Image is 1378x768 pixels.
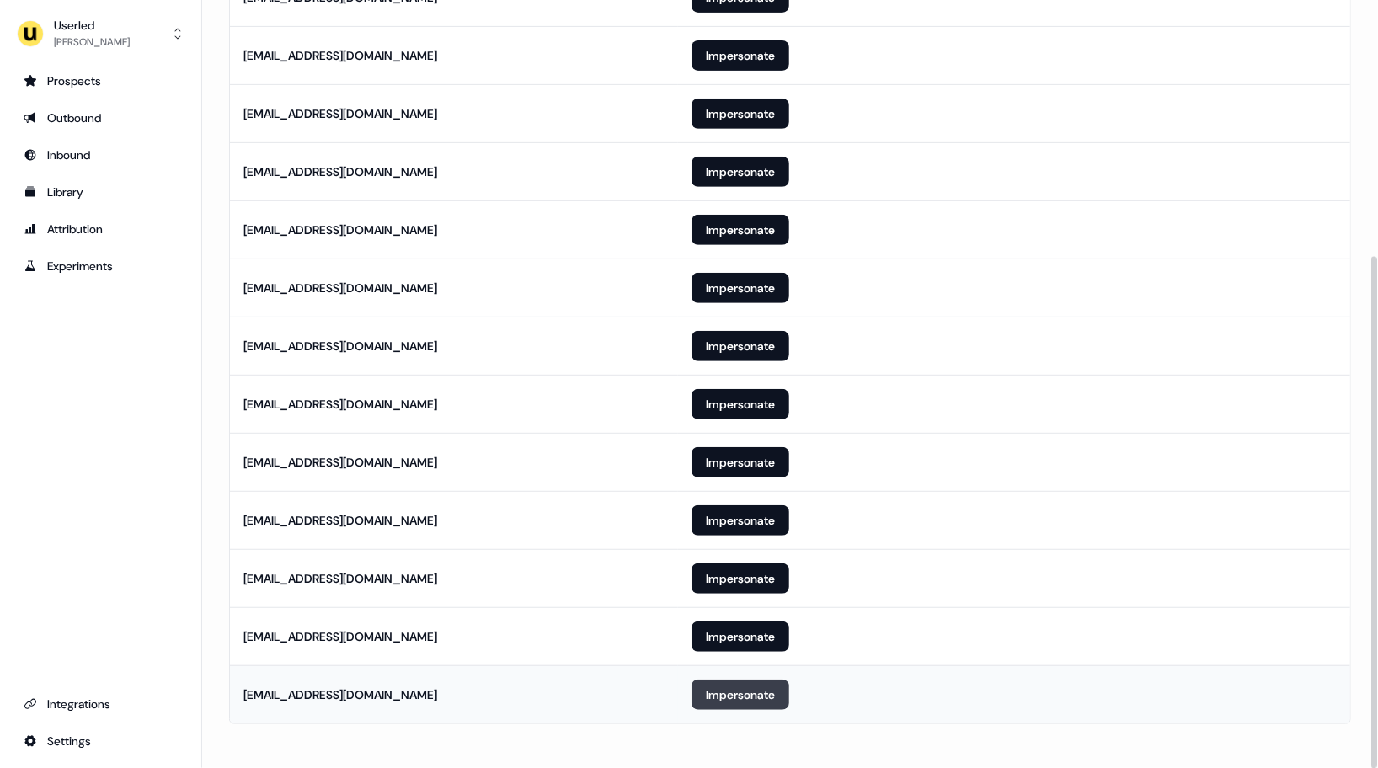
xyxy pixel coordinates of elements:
[692,157,789,187] button: Impersonate
[243,396,437,413] div: [EMAIL_ADDRESS][DOMAIN_NAME]
[692,621,789,652] button: Impersonate
[243,454,437,471] div: [EMAIL_ADDRESS][DOMAIN_NAME]
[692,680,789,710] button: Impersonate
[243,47,437,64] div: [EMAIL_ADDRESS][DOMAIN_NAME]
[243,628,437,645] div: [EMAIL_ADDRESS][DOMAIN_NAME]
[13,216,188,243] a: Go to attribution
[13,691,188,717] a: Go to integrations
[243,338,437,355] div: [EMAIL_ADDRESS][DOMAIN_NAME]
[692,273,789,303] button: Impersonate
[24,147,178,163] div: Inbound
[243,686,437,703] div: [EMAIL_ADDRESS][DOMAIN_NAME]
[692,215,789,245] button: Impersonate
[13,728,188,755] a: Go to integrations
[24,109,178,126] div: Outbound
[54,17,130,34] div: Userled
[243,512,437,529] div: [EMAIL_ADDRESS][DOMAIN_NAME]
[692,563,789,594] button: Impersonate
[13,13,188,54] button: Userled[PERSON_NAME]
[13,179,188,205] a: Go to templates
[692,447,789,477] button: Impersonate
[243,280,437,296] div: [EMAIL_ADDRESS][DOMAIN_NAME]
[13,253,188,280] a: Go to experiments
[24,258,178,275] div: Experiments
[13,67,188,94] a: Go to prospects
[24,221,178,237] div: Attribution
[24,696,178,712] div: Integrations
[24,72,178,89] div: Prospects
[243,570,437,587] div: [EMAIL_ADDRESS][DOMAIN_NAME]
[692,389,789,419] button: Impersonate
[243,105,437,122] div: [EMAIL_ADDRESS][DOMAIN_NAME]
[692,331,789,361] button: Impersonate
[243,163,437,180] div: [EMAIL_ADDRESS][DOMAIN_NAME]
[692,40,789,71] button: Impersonate
[54,34,130,51] div: [PERSON_NAME]
[13,141,188,168] a: Go to Inbound
[243,221,437,238] div: [EMAIL_ADDRESS][DOMAIN_NAME]
[692,99,789,129] button: Impersonate
[24,184,178,200] div: Library
[13,104,188,131] a: Go to outbound experience
[24,733,178,749] div: Settings
[692,505,789,536] button: Impersonate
